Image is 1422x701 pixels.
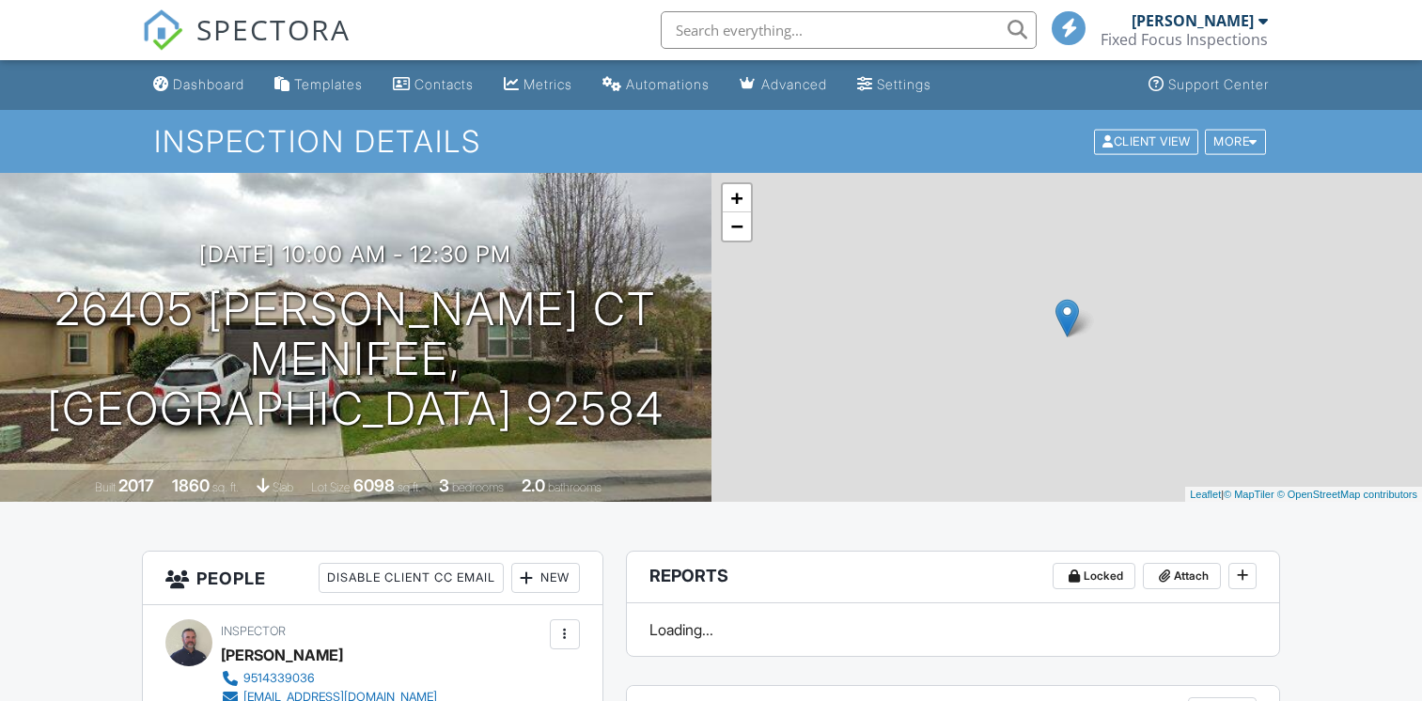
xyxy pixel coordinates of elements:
a: © OpenStreetMap contributors [1277,489,1417,500]
div: Disable Client CC Email [319,563,504,593]
span: slab [273,480,293,494]
img: The Best Home Inspection Software - Spectora [142,9,183,51]
span: bathrooms [548,480,602,494]
div: [PERSON_NAME] [221,641,343,669]
h3: [DATE] 10:00 am - 12:30 pm [199,241,511,267]
a: Leaflet [1190,489,1221,500]
div: Fixed Focus Inspections [1101,30,1268,49]
div: Automations [626,76,710,92]
a: Templates [267,68,370,102]
span: Built [95,480,116,494]
a: Advanced [732,68,835,102]
a: Automations (Basic) [595,68,717,102]
div: New [511,563,580,593]
span: SPECTORA [196,9,351,49]
div: Templates [294,76,363,92]
input: Search everything... [661,11,1037,49]
div: Client View [1094,129,1198,154]
div: Advanced [761,76,827,92]
div: 2.0 [522,475,545,495]
div: Contacts [414,76,474,92]
div: Support Center [1168,76,1269,92]
div: More [1205,129,1266,154]
span: sq. ft. [212,480,239,494]
div: 3 [439,475,449,495]
a: Support Center [1141,68,1276,102]
a: Zoom in [723,184,751,212]
h1: Inspection Details [154,125,1268,158]
span: sq.ft. [398,480,421,494]
a: Settings [850,68,939,102]
h3: People [143,552,602,605]
div: Metrics [523,76,572,92]
a: Zoom out [723,212,751,241]
h1: 26405 [PERSON_NAME] Ct Menifee, [GEOGRAPHIC_DATA] 92584 [30,285,681,433]
div: 1860 [172,475,210,495]
a: Dashboard [146,68,252,102]
div: [PERSON_NAME] [1132,11,1254,30]
div: | [1185,487,1422,503]
div: 6098 [353,475,395,495]
span: Lot Size [311,480,351,494]
div: Dashboard [173,76,244,92]
a: Client View [1092,133,1203,148]
span: bedrooms [452,480,504,494]
a: Metrics [496,68,580,102]
a: © MapTiler [1224,489,1274,500]
div: 2017 [118,475,154,495]
a: 9514339036 [221,669,437,688]
span: Inspector [221,624,286,638]
div: Settings [877,76,931,92]
a: SPECTORA [142,25,351,65]
div: 9514339036 [243,671,315,686]
a: Contacts [385,68,481,102]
